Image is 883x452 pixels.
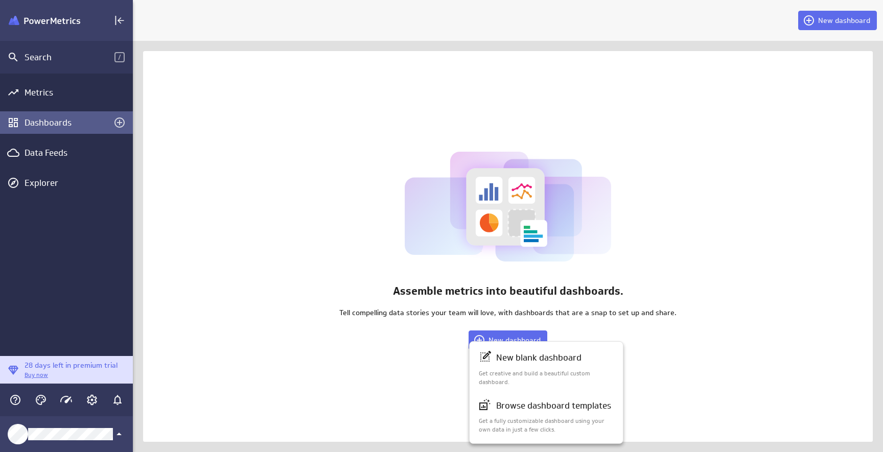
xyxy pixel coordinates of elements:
[479,369,615,387] p: Get creative and build a beautiful custom dashboard.
[496,399,611,412] p: Browse dashboard templates
[470,392,623,440] div: Browse dashboard templates
[479,417,615,434] p: Get a fully customizable dashboard using your own data in just a few clicks.
[479,398,615,434] div: Browse dashboard templates
[479,351,615,386] div: New blank dashboard
[496,351,582,364] p: New blank dashboard
[470,345,623,392] div: New blank dashboard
